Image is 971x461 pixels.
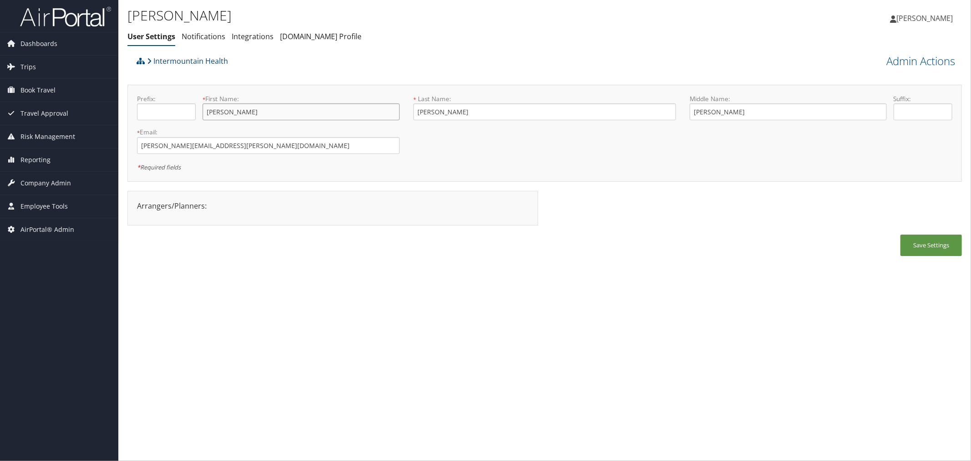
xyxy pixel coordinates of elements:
[20,32,57,55] span: Dashboards
[127,6,684,25] h1: [PERSON_NAME]
[20,6,111,27] img: airportal-logo.png
[20,102,68,125] span: Travel Approval
[690,94,887,103] label: Middle Name:
[137,128,400,137] label: Email:
[203,94,400,103] label: First Name:
[182,31,225,41] a: Notifications
[137,163,181,171] em: Required fields
[20,56,36,78] span: Trips
[896,13,953,23] span: [PERSON_NAME]
[20,218,74,241] span: AirPortal® Admin
[20,195,68,218] span: Employee Tools
[886,53,955,69] a: Admin Actions
[232,31,274,41] a: Integrations
[20,125,75,148] span: Risk Management
[890,5,962,32] a: [PERSON_NAME]
[280,31,361,41] a: [DOMAIN_NAME] Profile
[20,79,56,102] span: Book Travel
[20,149,51,171] span: Reporting
[127,31,175,41] a: User Settings
[130,200,535,211] div: Arrangers/Planners:
[894,94,952,103] label: Suffix:
[147,52,228,70] a: Intermountain Health
[413,94,676,103] label: Last Name:
[20,172,71,195] span: Company Admin
[137,94,196,103] label: Prefix:
[900,235,962,256] button: Save Settings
